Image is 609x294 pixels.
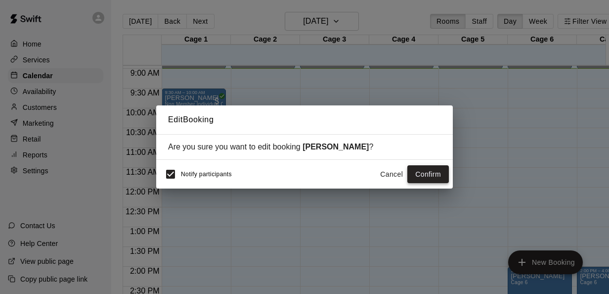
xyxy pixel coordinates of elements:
[407,165,449,184] button: Confirm
[156,105,453,134] h2: Edit Booking
[168,143,441,151] div: Are you sure you want to edit booking ?
[376,165,407,184] button: Cancel
[181,171,232,178] span: Notify participants
[303,143,369,151] strong: [PERSON_NAME]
